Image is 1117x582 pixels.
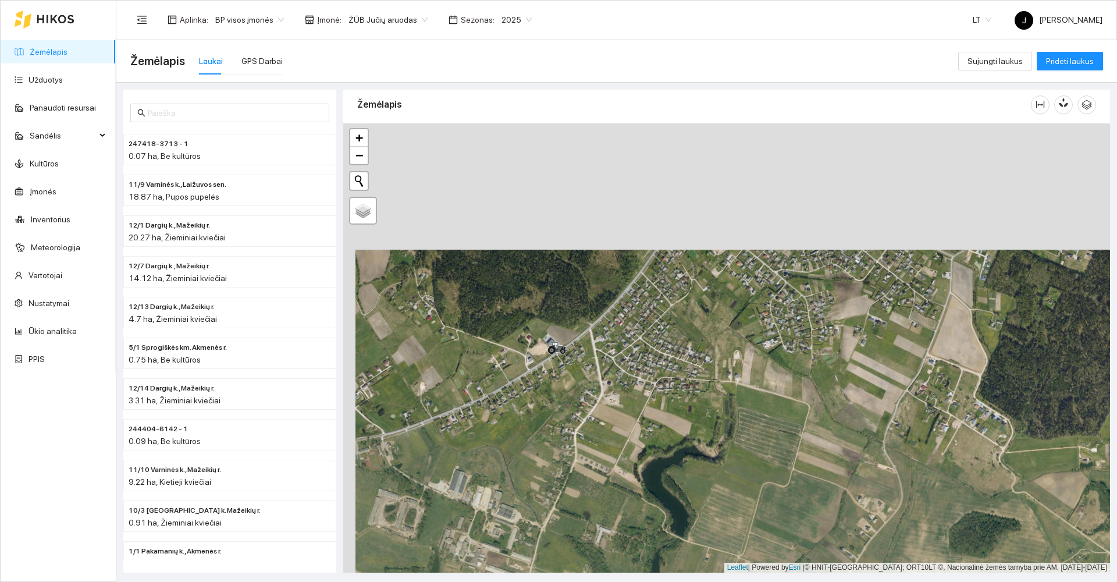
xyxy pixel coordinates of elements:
span: 11/10 Varninės k., Mažeikių r. [129,464,221,475]
a: Kultūros [30,159,59,168]
span: Pridėti laukus [1046,55,1094,68]
button: Sujungti laukus [958,52,1032,70]
a: Zoom out [350,147,368,164]
span: column-width [1031,100,1049,109]
span: 247418-3713 - 1 [129,139,188,150]
span: 4.7 ha, Žieminiai kviečiai [129,314,217,324]
span: BP visos įmonės [215,11,284,29]
span: 14.12 ha, Žieminiai kviečiai [129,274,227,283]
span: 2025 [501,11,532,29]
div: Žemėlapis [357,88,1031,121]
a: Inventorius [31,215,70,224]
a: Sujungti laukus [958,56,1032,66]
span: 0.09 ha, Be kultūros [129,436,201,446]
button: Initiate a new search [350,172,368,190]
span: 5/1 Sprogiškės km. Akmenės r. [129,342,227,353]
button: column-width [1031,95,1050,114]
a: Užduotys [29,75,63,84]
span: Sandėlis [30,124,96,147]
span: [PERSON_NAME] [1015,15,1102,24]
span: + [355,130,363,145]
span: J [1022,11,1026,30]
a: Leaflet [727,563,748,572]
span: 0.75 ha, Be kultūros [129,355,201,364]
span: 12/13 Dargių k., Mažeikių r. [129,301,215,313]
span: menu-fold [137,15,147,25]
span: 20.27 ha, Žieminiai kviečiai [129,233,226,242]
span: 12/14 Dargių k., Mažeikių r. [129,383,215,394]
span: 9.22 ha, Kietieji kviečiai [129,477,211,487]
span: calendar [449,15,458,24]
span: 0.07 ha, Be kultūros [129,151,201,161]
span: − [355,148,363,162]
span: | [803,563,805,572]
span: search [137,109,145,117]
span: 11/9 Varninės k., Laižuvos sen. [129,179,226,190]
a: Panaudoti resursai [30,103,96,112]
span: ŽŪB Jučių aruodas [348,11,428,29]
a: Layers [350,198,376,223]
button: menu-fold [130,8,154,31]
span: LT [973,11,991,29]
a: Vartotojai [29,271,62,280]
div: GPS Darbai [241,55,283,68]
a: PPIS [29,354,45,364]
span: 1/1 Pakamanių k., Akmenės r. [129,546,222,557]
a: Nustatymai [29,299,69,308]
div: Laukai [199,55,223,68]
span: Įmonė : [317,13,341,26]
span: 0.91 ha, Žieminiai kviečiai [129,518,222,527]
span: Sezonas : [461,13,495,26]
span: 244404-6142 - 1 [129,424,188,435]
button: Pridėti laukus [1037,52,1103,70]
a: Žemėlapis [30,47,67,56]
span: shop [305,15,314,24]
span: 12/7 Dargių k., Mažeikių r. [129,261,210,272]
span: Aplinka : [180,13,208,26]
span: Žemėlapis [130,52,185,70]
span: layout [168,15,177,24]
span: 18.87 ha, Pupos pupelės [129,192,219,201]
span: 10/3 Kalniškių k. Mažeikių r. [129,505,261,516]
a: Zoom in [350,129,368,147]
a: Ūkio analitika [29,327,77,336]
span: 3.31 ha, Žieminiai kviečiai [129,396,220,405]
span: Sujungti laukus [967,55,1023,68]
a: Įmonės [30,187,56,196]
a: Meteorologija [31,243,80,252]
div: | Powered by © HNIT-[GEOGRAPHIC_DATA]; ORT10LT ©, Nacionalinė žemės tarnyba prie AM, [DATE]-[DATE] [724,563,1110,573]
input: Paieška [148,107,322,119]
a: Esri [789,563,801,572]
span: 12/1 Dargių k., Mažeikių r. [129,220,210,231]
a: Pridėti laukus [1037,56,1103,66]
